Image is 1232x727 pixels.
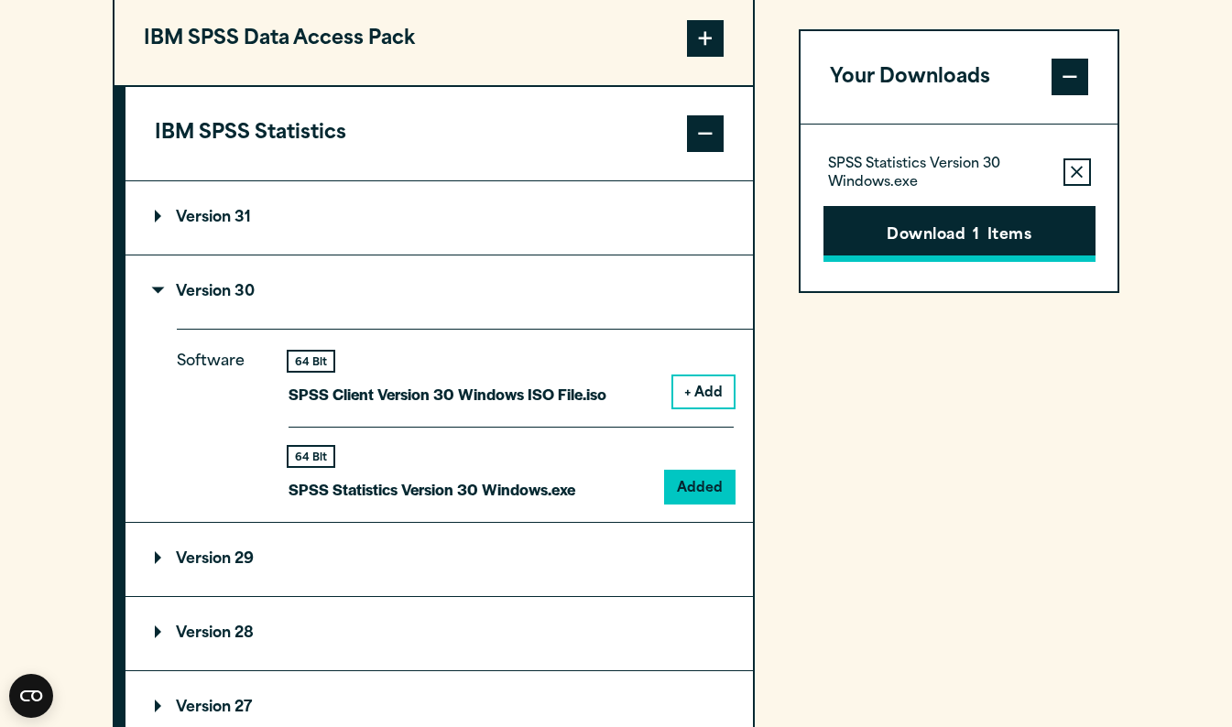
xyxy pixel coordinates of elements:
[801,125,1118,292] div: Your Downloads
[801,31,1118,125] button: Your Downloads
[125,255,753,329] summary: Version 30
[125,523,753,596] summary: Version 29
[823,206,1096,263] button: Download1Items
[155,700,252,715] p: Version 27
[289,476,575,503] p: SPSS Statistics Version 30 Windows.exe
[828,157,1049,193] p: SPSS Statistics Version 30 Windows.exe
[973,224,979,248] span: 1
[289,352,333,371] div: 64 Bit
[155,552,254,567] p: Version 29
[155,285,255,299] p: Version 30
[125,181,753,255] summary: Version 31
[155,211,251,225] p: Version 31
[673,376,734,407] button: + Add
[9,674,53,718] button: Open CMP widget
[155,626,254,641] p: Version 28
[125,597,753,670] summary: Version 28
[289,381,606,407] p: SPSS Client Version 30 Windows ISO File.iso
[289,447,333,466] div: 64 Bit
[666,472,734,503] button: Added
[177,349,259,487] p: Software
[125,87,753,180] button: IBM SPSS Statistics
